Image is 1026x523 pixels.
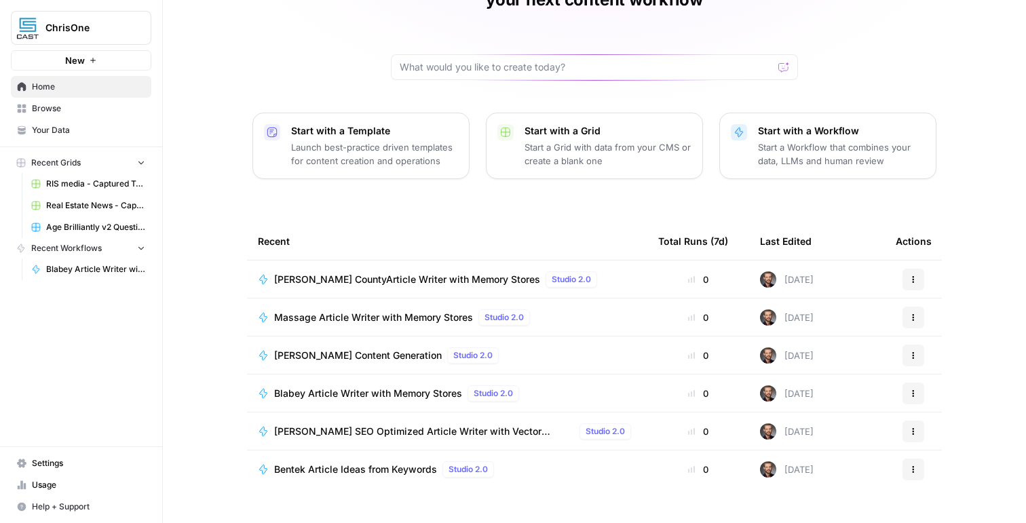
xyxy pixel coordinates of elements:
a: Age Brilliantly v2 Questions [25,216,151,238]
img: 89hrjp9cv5mnyjwtcumsd67fwmib [760,385,776,402]
span: [PERSON_NAME] Content Generation [274,349,442,362]
a: [PERSON_NAME] SEO Optimized Article Writer with Vector Memory v3.11 w/o citationStudio 2.0 [258,423,636,440]
span: Real Estate News - Captured Texts.csv [46,199,145,212]
div: [DATE] [760,347,814,364]
span: New [65,54,85,67]
div: [DATE] [760,309,814,326]
img: 89hrjp9cv5mnyjwtcumsd67fwmib [760,271,776,288]
span: Your Data [32,124,145,136]
div: [DATE] [760,423,814,440]
span: [PERSON_NAME] SEO Optimized Article Writer with Vector Memory v3.11 w/o citation [274,425,574,438]
div: 0 [658,387,738,400]
img: 89hrjp9cv5mnyjwtcumsd67fwmib [760,423,776,440]
span: Blabey Article Writer with Memory Stores [274,387,462,400]
a: Real Estate News - Captured Texts.csv [25,195,151,216]
span: [PERSON_NAME] CountyArticle Writer with Memory Stores [274,273,540,286]
span: Studio 2.0 [552,273,591,286]
div: 0 [658,311,738,324]
img: 89hrjp9cv5mnyjwtcumsd67fwmib [760,309,776,326]
span: Studio 2.0 [449,463,488,476]
span: Usage [32,479,145,491]
a: Browse [11,98,151,119]
img: ChrisOne Logo [16,16,40,40]
span: Recent Workflows [31,242,102,254]
a: Settings [11,452,151,474]
div: [DATE] [760,271,814,288]
p: Start a Workflow that combines your data, LLMs and human review [758,140,925,168]
input: What would you like to create today? [400,60,773,74]
span: Studio 2.0 [474,387,513,400]
a: Your Data [11,119,151,141]
a: Blabey Article Writer with Memory Stores [25,258,151,280]
a: Usage [11,474,151,496]
a: Massage Article Writer with Memory StoresStudio 2.0 [258,309,636,326]
button: Workspace: ChrisOne [11,11,151,45]
p: Launch best-practice driven templates for content creation and operations [291,140,458,168]
a: Bentek Article Ideas from KeywordsStudio 2.0 [258,461,636,478]
div: Total Runs (7d) [658,222,728,260]
div: Recent [258,222,636,260]
p: Start with a Grid [525,124,691,138]
span: Studio 2.0 [484,311,524,324]
div: Actions [896,222,932,260]
a: [PERSON_NAME] CountyArticle Writer with Memory StoresStudio 2.0 [258,271,636,288]
span: ChrisOne [45,21,128,35]
img: 89hrjp9cv5mnyjwtcumsd67fwmib [760,347,776,364]
span: Bentek Article Ideas from Keywords [274,463,437,476]
button: New [11,50,151,71]
div: 0 [658,425,738,438]
p: Start with a Template [291,124,458,138]
span: Recent Grids [31,157,81,169]
button: Start with a WorkflowStart a Workflow that combines your data, LLMs and human review [719,113,936,179]
span: Browse [32,102,145,115]
div: Last Edited [760,222,812,260]
span: Studio 2.0 [586,425,625,438]
div: [DATE] [760,385,814,402]
span: Age Brilliantly v2 Questions [46,221,145,233]
a: Blabey Article Writer with Memory StoresStudio 2.0 [258,385,636,402]
a: [PERSON_NAME] Content GenerationStudio 2.0 [258,347,636,364]
p: Start with a Workflow [758,124,925,138]
a: RIS media - Captured Texts (2).csv [25,173,151,195]
button: Recent Grids [11,153,151,173]
button: Start with a GridStart a Grid with data from your CMS or create a blank one [486,113,703,179]
span: Help + Support [32,501,145,513]
div: 0 [658,349,738,362]
span: Blabey Article Writer with Memory Stores [46,263,145,275]
button: Recent Workflows [11,238,151,258]
p: Start a Grid with data from your CMS or create a blank one [525,140,691,168]
span: Massage Article Writer with Memory Stores [274,311,473,324]
div: [DATE] [760,461,814,478]
button: Help + Support [11,496,151,518]
span: Studio 2.0 [453,349,493,362]
a: Home [11,76,151,98]
div: 0 [658,273,738,286]
button: Start with a TemplateLaunch best-practice driven templates for content creation and operations [252,113,470,179]
span: Home [32,81,145,93]
img: 89hrjp9cv5mnyjwtcumsd67fwmib [760,461,776,478]
span: Settings [32,457,145,469]
div: 0 [658,463,738,476]
span: RIS media - Captured Texts (2).csv [46,178,145,190]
